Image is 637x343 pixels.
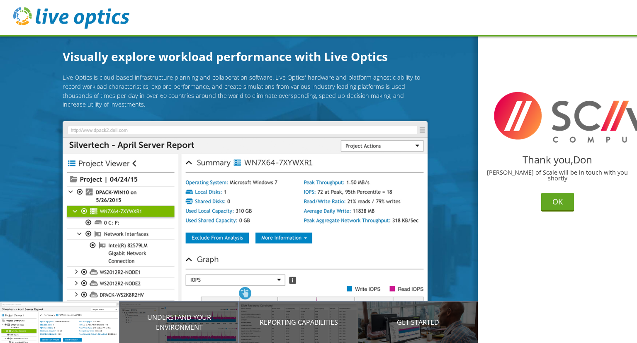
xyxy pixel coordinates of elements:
[63,48,428,65] h1: Visually explore workload performance with Live Optics
[358,317,478,327] p: Get Started
[63,121,428,306] img: Introducing Live Optics
[63,73,428,109] p: Live Optics is cloud based infrastructure planning and collaboration software. Live Optics' hardw...
[541,193,574,212] button: OK
[119,312,239,332] p: Understand your environment
[13,7,129,29] img: live_optics_svg.svg
[484,170,630,182] p: [PERSON_NAME] of Scale will be in touch with you shortly
[573,153,592,166] span: Don
[239,317,358,327] p: Reporting Capabilities
[484,155,630,165] h2: Thank you,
